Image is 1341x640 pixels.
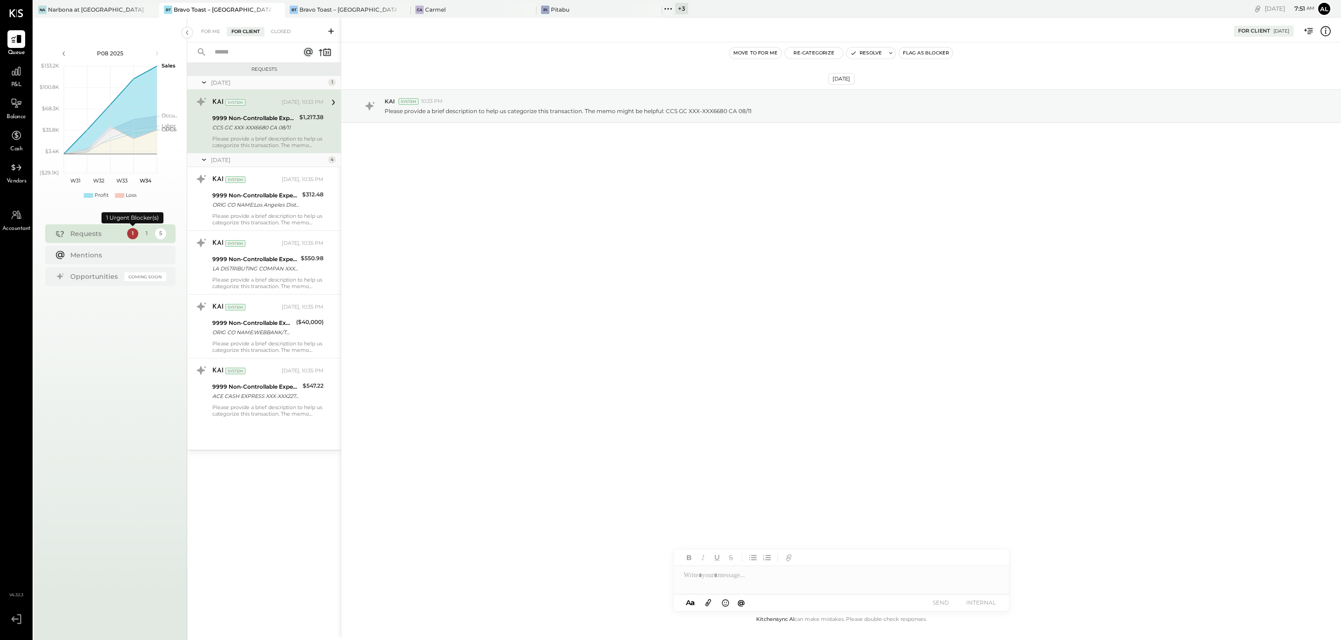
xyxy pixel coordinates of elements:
div: CCS GC XXX-XXX6680 CA 08/11 [212,123,297,132]
button: Ordered List [761,552,773,564]
a: P&L [0,62,32,89]
a: Accountant [0,206,32,233]
button: @ [735,597,748,608]
div: Mentions [70,250,162,260]
div: $312.48 [302,190,324,199]
div: Carmel [425,6,446,13]
div: System [225,240,245,247]
div: + 3 [675,3,688,14]
span: a [691,598,695,607]
div: [DATE], 10:35 PM [282,367,324,375]
button: Aa [683,598,698,608]
div: ACE CASH EXPRESS XXX-XXX2274 [GEOGRAPHIC_DATA] 08/14 [212,391,300,401]
div: [DATE] [211,79,326,87]
span: KAI [385,97,395,105]
a: Balance [0,94,32,121]
button: Unordered List [747,552,759,564]
text: $100.8K [40,84,59,90]
div: KAI [212,239,223,248]
div: [DATE], 10:35 PM [282,303,324,311]
text: Labor [162,122,176,129]
div: [DATE] [828,73,854,85]
div: [DATE], 10:33 PM [282,99,324,106]
div: [DATE], 10:35 PM [282,176,324,183]
div: KAI [212,303,223,312]
text: ($29.1K) [40,169,59,176]
div: Narbona at [GEOGRAPHIC_DATA] LLC [48,6,145,13]
div: Please provide a brief description to help us categorize this transaction. The memo might be help... [212,135,324,148]
div: [DATE], 10:35 PM [282,240,324,247]
text: Occu... [162,112,177,119]
div: $547.22 [303,381,324,391]
div: Please provide a brief description to help us categorize this transaction. The memo might be help... [212,340,324,353]
div: Please provide a brief description to help us categorize this transaction. The memo might be help... [212,213,324,226]
div: System [225,304,245,310]
div: KAI [212,98,223,107]
div: Closed [266,27,295,36]
button: Add URL [783,552,795,564]
button: Italic [697,552,709,564]
div: 4 [328,156,336,163]
text: W32 [93,177,104,184]
a: Queue [0,30,32,57]
div: System [225,368,245,374]
div: Profit [95,192,108,199]
div: 1 [127,228,138,239]
div: Pitabu [551,6,569,13]
div: For Me [196,27,225,36]
div: KAI [212,175,223,184]
div: 1 Urgent Blocker(s) [102,212,163,223]
div: ORIG CO NAME:WEBBANK/TOAST ORIG ID:1153126 DESC DATE: CO ENTRY DESCR:XXXXXX6002SEC:CCD TRACE#:XXX... [212,328,293,337]
a: Vendors [0,159,32,186]
button: SEND [922,596,960,609]
button: Al [1317,1,1332,16]
button: Underline [711,552,723,564]
div: [DATE] [1273,28,1289,34]
div: ORIG CO NAME:Los Angeles Dist ORIG ID:XXXXXX5600 DESC DATE: CO ENTRY DESCR:Los AngeleSEC:CCD TRAC... [212,200,299,209]
button: Flag as Blocker [899,47,953,59]
div: 9999 Non-Controllable Expenses:Other Income and Expenses:To Be Classified P&L [212,382,300,391]
div: Coming Soon [124,272,166,281]
button: Re-Categorize [785,47,843,59]
div: System [225,176,245,183]
text: W33 [116,177,128,184]
div: $550.98 [301,254,324,263]
div: 5 [155,228,166,239]
button: INTERNAL [962,596,1000,609]
div: copy link [1253,4,1262,13]
div: ($40,000) [296,317,324,327]
div: Pi [541,6,549,14]
text: W34 [139,177,151,184]
a: Cash [0,127,32,154]
text: OPEX [162,126,176,133]
span: Balance [7,113,26,121]
span: Vendors [7,177,27,186]
text: $35.8K [42,127,59,133]
span: Accountant [2,225,31,233]
button: Move to for me [730,47,782,59]
div: [DATE] [211,156,326,164]
span: Queue [8,49,25,57]
div: [DATE] [1265,4,1314,13]
div: BT [290,6,298,14]
span: Cash [10,145,22,154]
div: 1 [141,228,152,239]
text: W31 [70,177,81,184]
div: LA DISTRIBUTING COMPAN XXX-XXX0000 CA 08/14 [212,264,298,273]
div: System [399,98,419,105]
span: @ [738,598,745,607]
div: 9999 Non-Controllable Expenses:Other Income and Expenses:To Be Classified P&L [212,318,293,328]
div: KAI [212,366,223,376]
div: Bravo Toast – [GEOGRAPHIC_DATA] [299,6,397,13]
div: 9999 Non-Controllable Expenses:Other Income and Expenses:To Be Classified P&L [212,191,299,200]
text: $68.3K [42,105,59,112]
div: P08 2025 [71,49,150,57]
div: BT [164,6,172,14]
span: P&L [11,81,22,89]
div: Opportunities [70,272,120,281]
div: $1,217.38 [299,113,324,122]
div: Requests [192,66,336,73]
div: 1 [328,79,336,86]
button: Resolve [847,47,886,59]
div: For Client [1238,27,1270,35]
